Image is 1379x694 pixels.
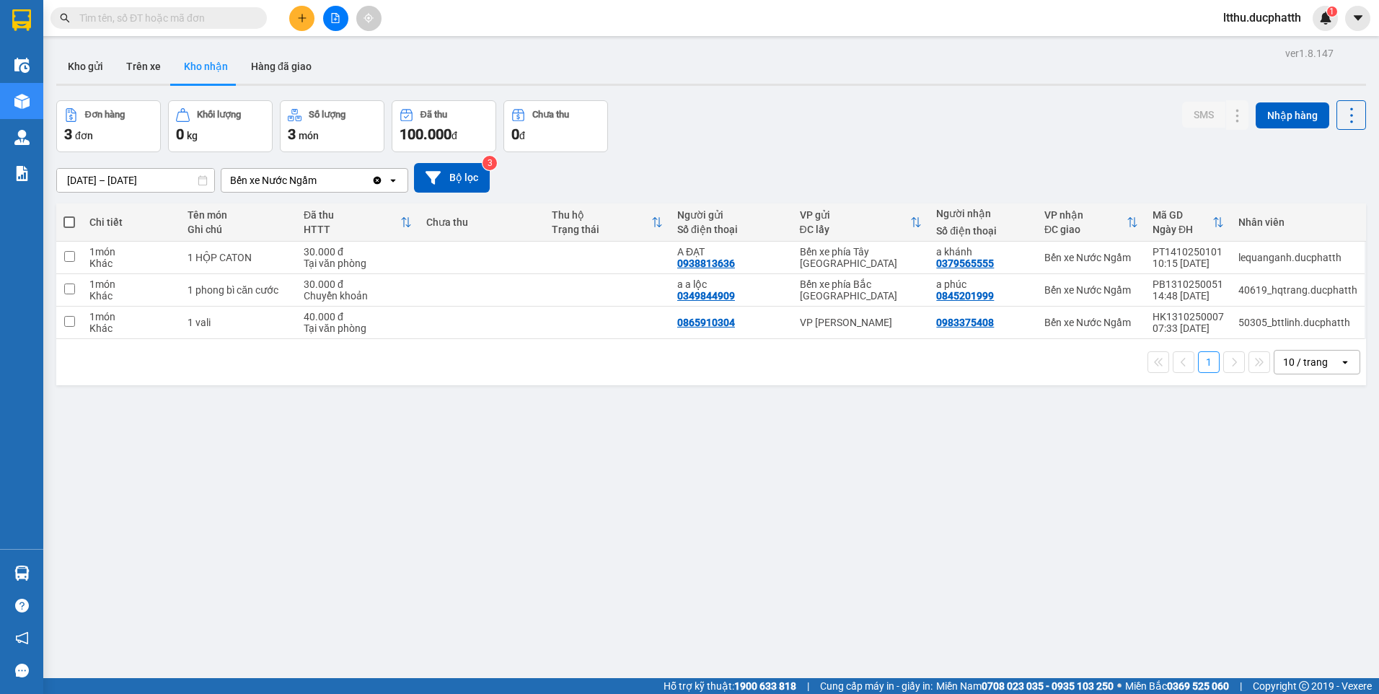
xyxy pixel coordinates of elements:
span: | [1240,678,1242,694]
div: HK1310250007 [1153,311,1224,322]
span: Miền Bắc [1125,678,1229,694]
th: Toggle SortBy [793,203,930,242]
img: icon-new-feature [1319,12,1332,25]
button: Chưa thu0đ [503,100,608,152]
span: 0 [176,126,184,143]
div: 07:33 [DATE] [1153,322,1224,334]
svg: open [387,175,399,186]
span: đ [519,130,525,141]
span: đơn [75,130,93,141]
span: ⚪️ [1117,683,1122,689]
button: Khối lượng0kg [168,100,273,152]
div: Số lượng [309,110,345,120]
button: Đã thu100.000đ [392,100,496,152]
button: Kho nhận [172,49,239,84]
div: Bến xe Nước Ngầm [1044,284,1138,296]
button: Đơn hàng3đơn [56,100,161,152]
span: message [15,664,29,677]
div: Khác [89,322,173,334]
div: Số điện thoại [936,225,1030,237]
span: đ [451,130,457,141]
th: Toggle SortBy [1037,203,1145,242]
button: Số lượng3món [280,100,384,152]
div: Tên món [188,209,289,221]
div: Khối lượng [197,110,241,120]
div: VP gửi [800,209,911,221]
div: 0865910304 [677,317,735,328]
div: Nhân viên [1238,216,1357,228]
div: 1 món [89,246,173,258]
svg: open [1339,356,1351,368]
div: Bến xe Nước Ngầm [1044,252,1138,263]
div: a khánh [936,246,1030,258]
div: a a lộc [677,278,785,290]
th: Toggle SortBy [1145,203,1231,242]
div: Số điện thoại [677,224,785,235]
img: warehouse-icon [14,566,30,581]
strong: 0708 023 035 - 0935 103 250 [982,680,1114,692]
div: Người nhận [936,208,1030,219]
button: plus [289,6,314,31]
div: Khác [89,290,173,302]
span: Hỗ trợ kỹ thuật: [664,678,796,694]
sup: 3 [483,156,497,170]
div: 1 phong bì căn cước [188,284,289,296]
strong: 1900 633 818 [734,680,796,692]
button: Nhập hàng [1256,102,1329,128]
div: A ĐẠT [677,246,785,258]
span: kg [187,130,198,141]
div: ĐC lấy [800,224,911,235]
div: 40.000 đ [304,311,412,322]
div: 1 món [89,278,173,290]
div: 0983375408 [936,317,994,328]
img: logo-vxr [12,9,31,31]
th: Toggle SortBy [296,203,419,242]
span: ltthu.ducphatth [1212,9,1313,27]
div: 40619_hqtrang.ducphatth [1238,284,1357,296]
div: Mã GD [1153,209,1212,221]
div: 1 món [89,311,173,322]
span: caret-down [1352,12,1365,25]
div: lequanganh.ducphatth [1238,252,1357,263]
span: copyright [1299,681,1309,691]
button: SMS [1182,102,1225,128]
div: Tại văn phòng [304,322,412,334]
input: Select a date range. [57,169,214,192]
button: Hàng đã giao [239,49,323,84]
div: 10:15 [DATE] [1153,258,1224,269]
div: Chưa thu [532,110,569,120]
div: 0349844909 [677,290,735,302]
img: warehouse-icon [14,130,30,145]
div: Bến xe Nước Ngầm [230,173,317,188]
sup: 1 [1327,6,1337,17]
div: Đơn hàng [85,110,125,120]
img: solution-icon [14,166,30,181]
span: 3 [288,126,296,143]
span: 0 [511,126,519,143]
button: caret-down [1345,6,1370,31]
div: Ngày ĐH [1153,224,1212,235]
button: aim [356,6,382,31]
div: 1 HỘP CATON [188,252,289,263]
div: 50305_bttlinh.ducphatth [1238,317,1357,328]
div: Bến xe phía Tây [GEOGRAPHIC_DATA] [800,246,922,269]
span: file-add [330,13,340,23]
span: question-circle [15,599,29,612]
span: plus [297,13,307,23]
div: ĐC giao [1044,224,1127,235]
span: | [807,678,809,694]
div: ver 1.8.147 [1285,45,1334,61]
button: 1 [1198,351,1220,373]
div: 0379565555 [936,258,994,269]
div: Người gửi [677,209,785,221]
div: 30.000 đ [304,246,412,258]
div: Chưa thu [426,216,537,228]
div: 10 / trang [1283,355,1328,369]
div: HTTT [304,224,400,235]
div: Trạng thái [552,224,651,235]
div: PB1310250051 [1153,278,1224,290]
button: file-add [323,6,348,31]
div: Khác [89,258,173,269]
div: Bến xe phía Bắc [GEOGRAPHIC_DATA] [800,278,922,302]
button: Kho gửi [56,49,115,84]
